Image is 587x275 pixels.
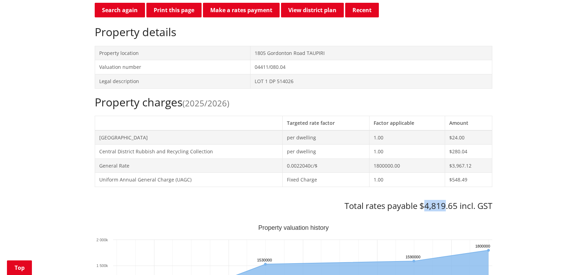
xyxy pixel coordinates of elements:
button: Print this page [146,3,202,17]
td: 1.00 [369,145,445,159]
td: Fixed Charge [283,173,369,187]
td: 0.0022040c/$ [283,159,369,173]
text: 1800000 [475,244,490,248]
td: 1800000.00 [369,159,445,173]
button: Recent [345,3,379,17]
td: LOT 1 DP 514026 [250,74,492,88]
td: Valuation number [95,60,250,74]
td: per dwelling [283,145,369,159]
td: 04411/080.04 [250,60,492,74]
td: General Rate [95,159,283,173]
td: $24.00 [445,130,492,145]
td: Uniform Annual General Charge (UAGC) [95,173,283,187]
td: 1.00 [369,130,445,145]
td: [GEOGRAPHIC_DATA] [95,130,283,145]
a: View district plan [281,3,344,17]
text: Property valuation history [258,224,329,231]
td: $548.49 [445,173,492,187]
td: Legal description [95,74,250,88]
td: Property location [95,46,250,60]
th: Factor applicable [369,116,445,130]
text: 1 500k [96,264,108,268]
path: Friday, Jun 30, 12:00, 1,590,000. Capital Value. [412,260,415,262]
a: Make a rates payment [203,3,280,17]
text: 2 000k [96,238,108,242]
td: $280.04 [445,145,492,159]
span: (2025/2026) [182,97,229,109]
td: 1805 Gordonton Road TAUPIRI [250,46,492,60]
iframe: Messenger Launcher [555,246,580,271]
th: Amount [445,116,492,130]
h2: Property details [95,25,492,39]
td: 1.00 [369,173,445,187]
path: Sunday, Jun 30, 12:00, 1,800,000. Capital Value. [487,249,490,252]
a: Top [7,260,32,275]
td: Central District Rubbish and Recycling Collection [95,145,283,159]
td: per dwelling [283,130,369,145]
th: Targeted rate factor [283,116,369,130]
text: 1590000 [406,255,420,259]
path: Wednesday, Jun 30, 12:00, 1,530,000. Capital Value. [264,263,267,266]
h2: Property charges [95,96,492,109]
text: 1530000 [257,258,272,262]
h3: Total rates payable $4,819.65 incl. GST [95,201,492,211]
a: Search again [95,3,145,17]
td: $3,967.12 [445,159,492,173]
